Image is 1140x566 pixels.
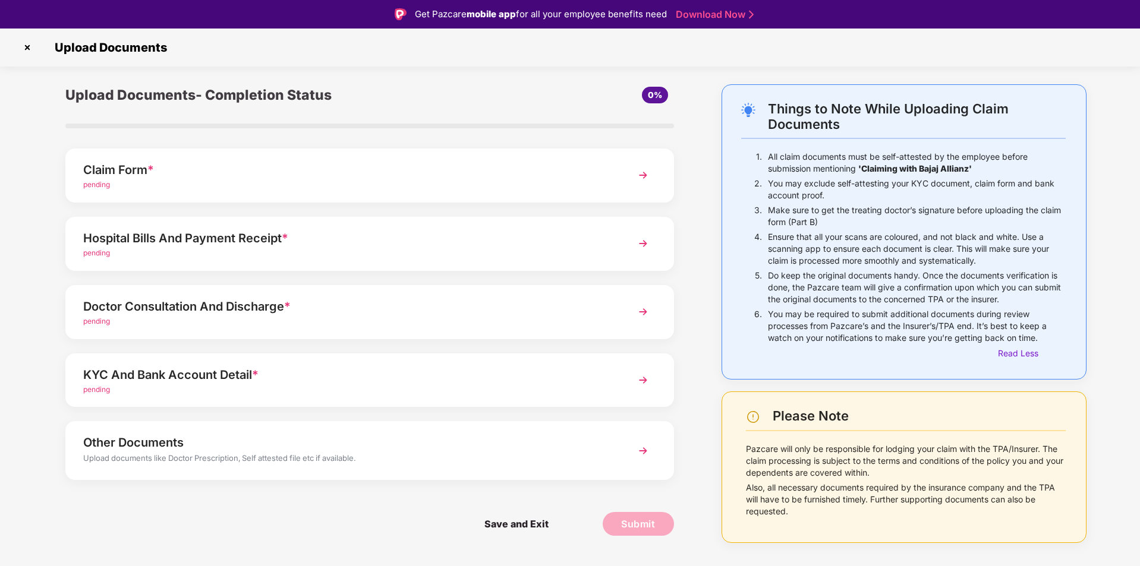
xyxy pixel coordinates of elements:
[18,38,37,57] img: svg+xml;base64,PHN2ZyBpZD0iQ3Jvc3MtMzJ4MzIiIHhtbG5zPSJodHRwOi8vd3d3LnczLm9yZy8yMDAwL3N2ZyIgd2lkdG...
[83,452,608,467] div: Upload documents like Doctor Prescription, Self attested file etc if available.
[773,408,1066,424] div: Please Note
[83,365,608,384] div: KYC And Bank Account Detail
[768,178,1066,201] p: You may exclude self-attesting your KYC document, claim form and bank account proof.
[467,8,516,20] strong: mobile app
[746,482,1066,517] p: Also, all necessary documents required by the insurance company and the TPA will have to be furni...
[632,369,654,391] img: svg+xml;base64,PHN2ZyBpZD0iTmV4dCIgeG1sbnM9Imh0dHA6Ly93d3cudzMub3JnLzIwMDAvc3ZnIiB3aWR0aD0iMzYiIG...
[83,248,110,257] span: pending
[395,8,407,20] img: Logo
[768,204,1066,228] p: Make sure to get the treating doctor’s signature before uploading the claim form (Part B)
[83,317,110,325] span: pending
[768,308,1066,344] p: You may be required to submit additional documents during review processes from Pazcare’s and the...
[83,229,608,248] div: Hospital Bills And Payment Receipt
[749,8,754,21] img: Stroke
[43,40,173,55] span: Upload Documents
[754,308,762,344] p: 6.
[83,180,110,189] span: pending
[858,163,972,173] b: 'Claiming with Bajaj Allianz'
[603,512,674,536] button: Submit
[83,385,110,394] span: pending
[632,440,654,461] img: svg+xml;base64,PHN2ZyBpZD0iTmV4dCIgeG1sbnM9Imh0dHA6Ly93d3cudzMub3JnLzIwMDAvc3ZnIiB3aWR0aD0iMzYiIG...
[65,84,471,106] div: Upload Documents- Completion Status
[746,410,760,424] img: svg+xml;base64,PHN2ZyBpZD0iV2FybmluZ18tXzI0eDI0IiBkYXRhLW5hbWU9Ildhcm5pbmcgLSAyNHgyNCIgeG1sbnM9Im...
[754,204,762,228] p: 3.
[768,231,1066,267] p: Ensure that all your scans are coloured, and not black and white. Use a scanning app to ensure ea...
[648,90,662,100] span: 0%
[756,151,762,175] p: 1.
[415,7,667,21] div: Get Pazcare for all your employee benefits need
[632,301,654,322] img: svg+xml;base64,PHN2ZyBpZD0iTmV4dCIgeG1sbnM9Imh0dHA6Ly93d3cudzMub3JnLzIwMDAvc3ZnIiB3aWR0aD0iMzYiIG...
[746,443,1066,479] p: Pazcare will only be responsible for lodging your claim with the TPA/Insurer. The claim processin...
[473,512,560,536] span: Save and Exit
[754,231,762,267] p: 4.
[741,103,755,117] img: svg+xml;base64,PHN2ZyB4bWxucz0iaHR0cDovL3d3dy53My5vcmcvMjAwMC9zdmciIHdpZHRoPSIyNC4wOTMiIGhlaWdodD...
[676,8,750,21] a: Download Now
[83,160,608,179] div: Claim Form
[83,433,608,452] div: Other Documents
[768,151,1066,175] p: All claim documents must be self-attested by the employee before submission mentioning
[754,178,762,201] p: 2.
[632,165,654,186] img: svg+xml;base64,PHN2ZyBpZD0iTmV4dCIgeG1sbnM9Imh0dHA6Ly93d3cudzMub3JnLzIwMDAvc3ZnIiB3aWR0aD0iMzYiIG...
[998,347,1066,360] div: Read Less
[755,270,762,305] p: 5.
[768,101,1066,132] div: Things to Note While Uploading Claim Documents
[768,270,1066,305] p: Do keep the original documents handy. Once the documents verification is done, the Pazcare team w...
[83,297,608,316] div: Doctor Consultation And Discharge
[632,233,654,254] img: svg+xml;base64,PHN2ZyBpZD0iTmV4dCIgeG1sbnM9Imh0dHA6Ly93d3cudzMub3JnLzIwMDAvc3ZnIiB3aWR0aD0iMzYiIG...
